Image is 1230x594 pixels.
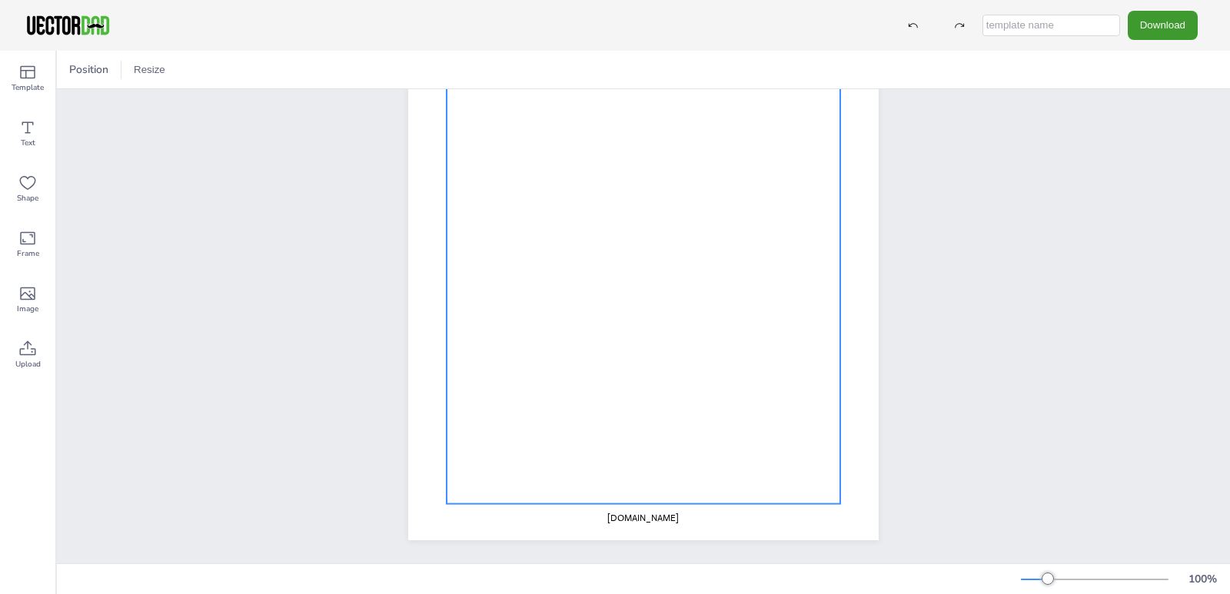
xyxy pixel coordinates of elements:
img: VectorDad-1.png [25,14,111,37]
input: template name [982,15,1120,36]
span: Upload [15,358,41,370]
span: [DOMAIN_NAME] [607,512,679,524]
div: 100 % [1184,572,1221,586]
span: Shape [17,192,38,204]
span: Image [17,303,38,315]
span: Position [66,62,111,77]
span: Frame [17,247,39,260]
span: Template [12,81,44,94]
button: Download [1128,11,1198,39]
button: Resize [128,58,171,82]
span: Text [21,137,35,149]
